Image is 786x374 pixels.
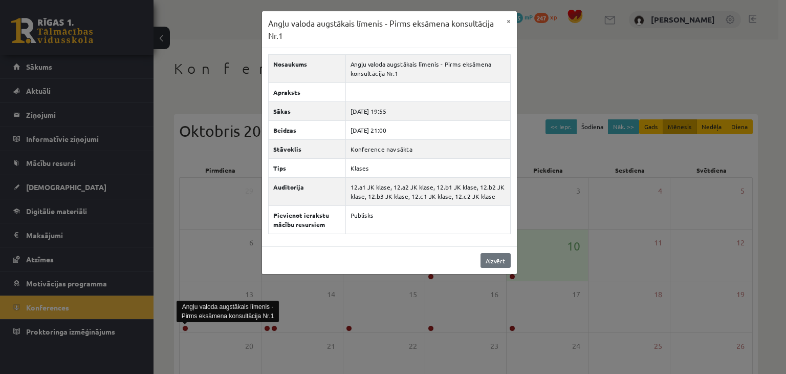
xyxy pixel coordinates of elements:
[268,55,346,83] th: Nosaukums
[268,102,346,121] th: Sākas
[346,55,510,83] td: Angļu valoda augstākais līmenis - Pirms eksāmena konsultācija Nr.1
[268,121,346,140] th: Beidzas
[268,83,346,102] th: Apraksts
[346,178,510,206] td: 12.a1 JK klase, 12.a2 JK klase, 12.b1 JK klase, 12.b2 JK klase, 12.b3 JK klase, 12.c1 JK klase, 1...
[346,206,510,234] td: Publisks
[500,11,517,31] button: ×
[481,253,511,268] a: Aizvērt
[177,301,279,322] div: Angļu valoda augstākais līmenis - Pirms eksāmena konsultācija Nr.1
[346,121,510,140] td: [DATE] 21:00
[346,102,510,121] td: [DATE] 19:55
[268,178,346,206] th: Auditorija
[346,140,510,159] td: Konference nav sākta
[268,159,346,178] th: Tips
[346,159,510,178] td: Klases
[268,206,346,234] th: Pievienot ierakstu mācību resursiem
[268,140,346,159] th: Stāvoklis
[268,17,500,41] h3: Angļu valoda augstākais līmenis - Pirms eksāmena konsultācija Nr.1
